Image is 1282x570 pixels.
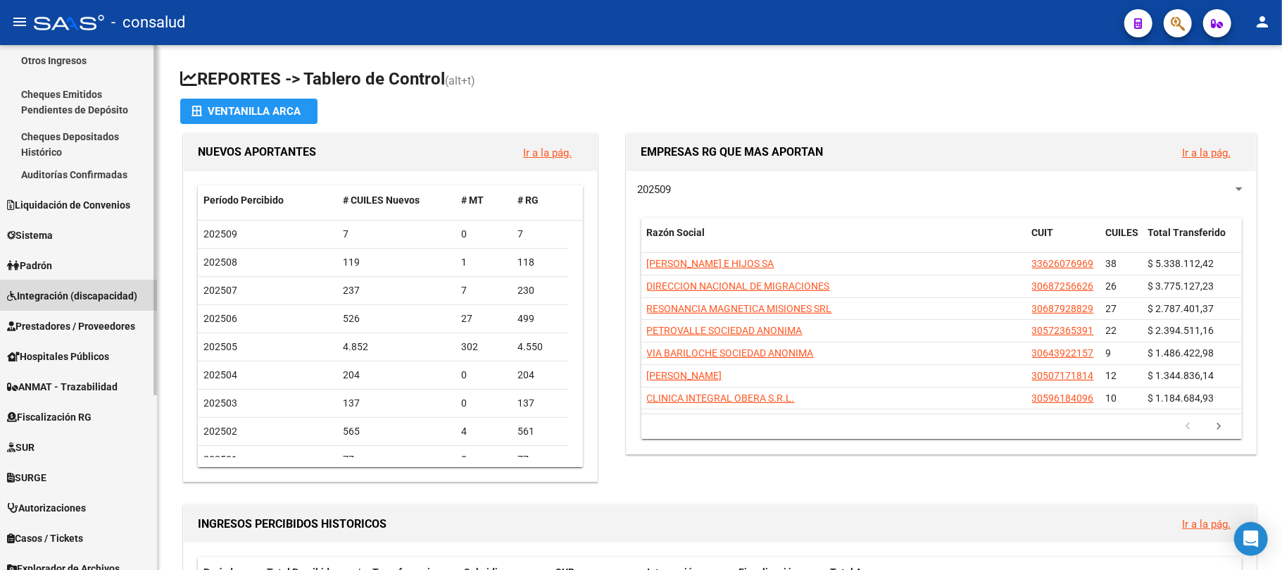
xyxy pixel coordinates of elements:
span: INGRESOS PERCIBIDOS HISTORICOS [198,517,387,531]
datatable-header-cell: Período Percibido [198,185,337,216]
span: $ 5.338.112,42 [1148,258,1214,269]
div: 7 [517,226,563,242]
span: 30643922157 [1032,347,1094,359]
span: # CUILES Nuevos [343,194,420,206]
div: 27 [461,311,506,327]
span: $ 1.344.836,14 [1148,370,1214,381]
div: 204 [343,367,450,383]
div: 119 [343,254,450,271]
span: Integración (discapacidad) [7,288,137,304]
a: go to next page [1206,419,1233,435]
div: Ventanilla ARCA [191,99,306,124]
div: 4.852 [343,339,450,355]
div: 526 [343,311,450,327]
button: Ir a la pág. [512,140,583,166]
button: Ventanilla ARCA [180,99,318,124]
span: 202502 [203,426,237,437]
span: RESONANCIA MAGNETICA MISIONES SRL [647,303,832,314]
span: CUIT [1032,227,1054,238]
span: SURGE [7,470,46,485]
datatable-header-cell: Total Transferido [1143,218,1241,264]
span: 202501 [203,454,237,465]
a: Ir a la pág. [1182,518,1231,531]
span: 202508 [203,256,237,268]
span: 30572365391 [1032,325,1094,336]
div: 77 [517,452,563,468]
span: Casos / Tickets [7,531,83,546]
span: PETROVALLE SOCIEDAD ANONIMA [647,325,803,336]
span: ANMAT - Trazabilidad [7,379,118,395]
span: CUILES [1106,227,1139,238]
span: 33626076969 [1032,258,1094,269]
div: 230 [517,283,563,299]
div: 561 [517,423,563,440]
span: Total Transferido [1148,227,1226,238]
span: 202507 [203,285,237,296]
span: NUEVOS APORTANTES [198,145,316,159]
span: 26 [1106,280,1117,292]
span: $ 1.486.422,98 [1148,347,1214,359]
a: go to previous page [1175,419,1202,435]
span: $ 2.394.511,16 [1148,325,1214,336]
div: 0 [461,367,506,383]
span: 30507171814 [1032,370,1094,381]
div: 499 [517,311,563,327]
datatable-header-cell: # MT [455,185,512,216]
datatable-header-cell: # RG [512,185,568,216]
span: DIRECCION NACIONAL DE MIGRACIONES [647,280,830,292]
div: 565 [343,423,450,440]
button: Ir a la pág. [1171,140,1242,166]
span: # MT [461,194,484,206]
div: 118 [517,254,563,271]
span: Liquidación de Convenios [7,197,130,213]
span: Padrón [7,258,52,273]
div: 0 [461,395,506,411]
span: 30687928829 [1032,303,1094,314]
span: $ 1.184.684,93 [1148,392,1214,404]
span: [PERSON_NAME] [647,370,722,381]
div: 0 [461,452,506,468]
div: 4 [461,423,506,440]
span: 202509 [637,183,671,196]
div: 302 [461,339,506,355]
span: 27 [1106,303,1117,314]
span: 202504 [203,369,237,380]
span: Autorizaciones [7,500,86,516]
div: 204 [517,367,563,383]
span: $ 3.775.127,23 [1148,280,1214,292]
span: 12 [1106,370,1117,381]
span: (alt+t) [445,74,475,87]
span: SUR [7,440,34,455]
span: [PERSON_NAME] E HIJOS SA [647,258,774,269]
span: 38 [1106,258,1117,269]
div: 7 [343,226,450,242]
mat-icon: menu [11,13,28,30]
div: 237 [343,283,450,299]
span: 30687256626 [1032,280,1094,292]
datatable-header-cell: Razón Social [641,218,1026,264]
span: Razón Social [647,227,705,238]
span: Fiscalización RG [7,409,92,425]
span: 202505 [203,341,237,352]
datatable-header-cell: CUIT [1026,218,1100,264]
span: 10 [1106,392,1117,404]
span: 9 [1106,347,1112,359]
span: Sistema [7,228,53,243]
datatable-header-cell: CUILES [1100,218,1143,264]
span: CLINICA INTEGRAL OBERA S.R.L. [647,392,795,404]
span: 202506 [203,313,237,324]
div: 4.550 [517,339,563,355]
span: 22 [1106,325,1117,336]
button: Ir a la pág. [1171,511,1242,537]
div: 0 [461,226,506,242]
mat-icon: person [1254,13,1271,30]
div: 1 [461,254,506,271]
span: Hospitales Públicos [7,349,109,364]
span: VIA BARILOCHE SOCIEDAD ANONIMA [647,347,814,359]
a: Ir a la pág. [523,147,572,159]
span: Período Percibido [203,194,284,206]
datatable-header-cell: # CUILES Nuevos [337,185,455,216]
h1: REPORTES -> Tablero de Control [180,68,1259,92]
div: Open Intercom Messenger [1234,522,1268,556]
span: 202509 [203,228,237,240]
